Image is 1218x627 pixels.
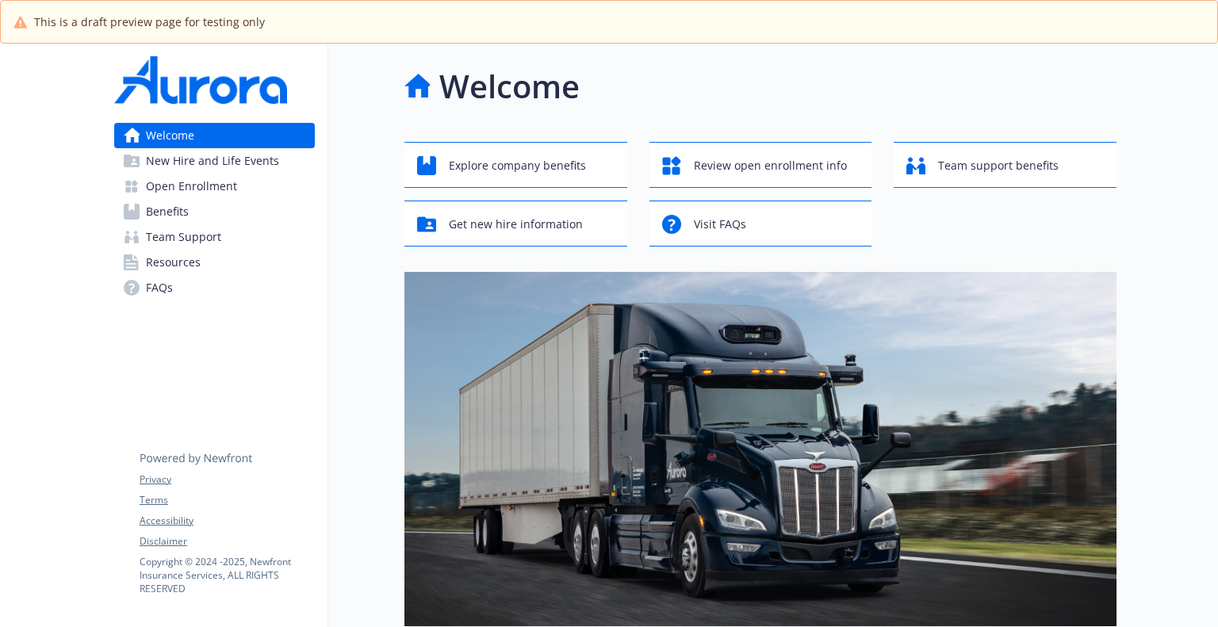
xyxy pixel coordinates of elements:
button: Team support benefits [894,142,1116,188]
a: Accessibility [140,514,314,528]
button: Visit FAQs [649,201,872,247]
span: FAQs [146,275,173,300]
span: New Hire and Life Events [146,148,279,174]
a: FAQs [114,275,315,300]
a: Open Enrollment [114,174,315,199]
a: Welcome [114,123,315,148]
button: Explore company benefits [404,142,627,188]
span: Get new hire information [449,209,583,239]
span: Resources [146,250,201,275]
a: New Hire and Life Events [114,148,315,174]
span: Welcome [146,123,194,148]
span: Open Enrollment [146,174,237,199]
span: Review open enrollment info [694,151,847,181]
span: Benefits [146,199,189,224]
a: Resources [114,250,315,275]
p: Copyright © 2024 - 2025 , Newfront Insurance Services, ALL RIGHTS RESERVED [140,555,314,595]
a: Benefits [114,199,315,224]
span: Explore company benefits [449,151,586,181]
a: Disclaimer [140,534,314,549]
img: overview page banner [404,272,1116,626]
h1: Welcome [439,63,580,110]
a: Terms [140,493,314,507]
button: Review open enrollment info [649,142,872,188]
a: Privacy [140,472,314,487]
button: Get new hire information [404,201,627,247]
span: Team support benefits [938,151,1059,181]
span: This is a draft preview page for testing only [34,13,265,30]
a: Team Support [114,224,315,250]
span: Visit FAQs [694,209,746,239]
span: Team Support [146,224,221,250]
